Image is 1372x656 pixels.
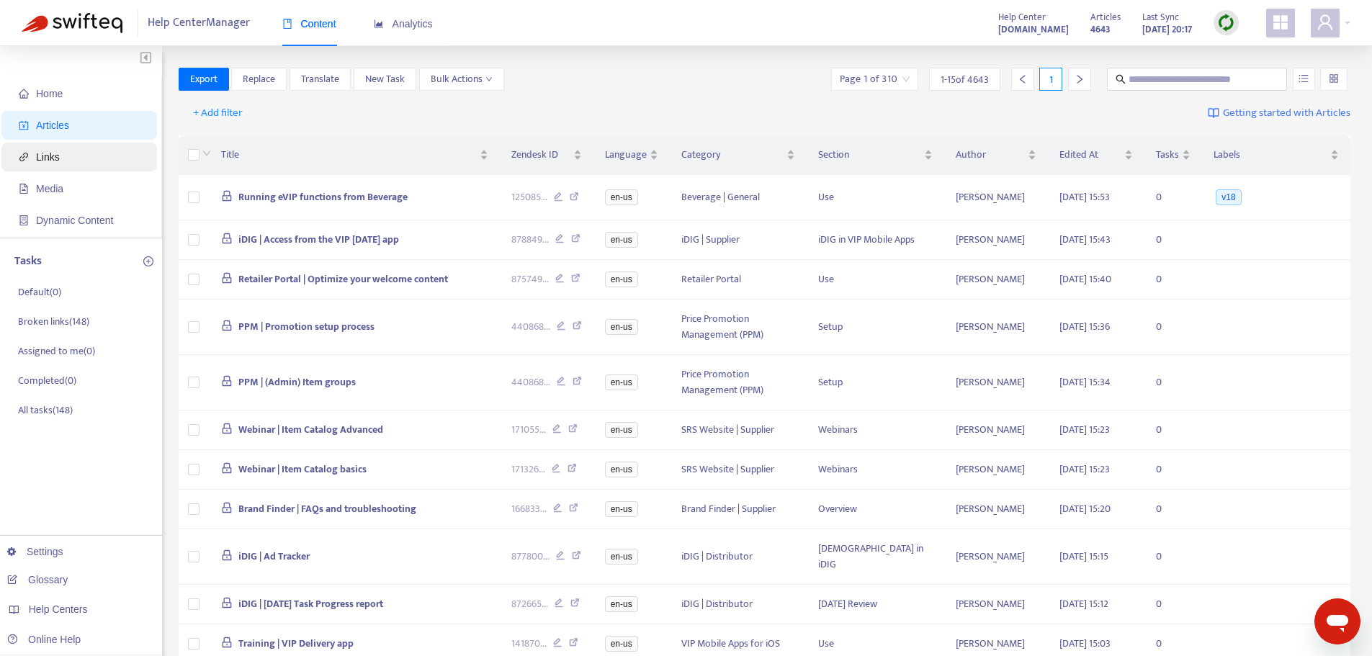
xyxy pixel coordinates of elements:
[500,135,593,175] th: Zendesk ID
[238,500,416,517] span: Brand Finder | FAQs and troubleshooting
[511,422,546,438] span: 171055 ...
[1208,107,1219,119] img: image-link
[807,450,944,490] td: Webinars
[18,373,76,388] p: Completed ( 0 )
[221,597,233,608] span: lock
[1059,147,1121,163] span: Edited At
[238,231,399,248] span: iDIG | Access from the VIP [DATE] app
[807,175,944,220] td: Use
[1217,14,1235,32] img: sync.dc5367851b00ba804db3.png
[1293,68,1315,91] button: unordered-list
[511,549,550,565] span: 877800 ...
[238,548,310,565] span: iDIG | Ad Tracker
[374,19,384,29] span: area-chart
[7,546,63,557] a: Settings
[1039,68,1062,91] div: 1
[1144,300,1202,355] td: 0
[36,215,113,226] span: Dynamic Content
[1116,74,1126,84] span: search
[221,233,233,244] span: lock
[605,319,638,335] span: en-us
[238,421,383,438] span: Webinar | Item Catalog Advanced
[238,635,354,652] span: Training | VIP Delivery app
[193,104,243,122] span: + Add filter
[998,22,1069,37] strong: [DOMAIN_NAME]
[22,13,122,33] img: Swifteq
[14,253,42,270] p: Tasks
[670,410,807,450] td: SRS Website | Supplier
[1202,135,1351,175] th: Labels
[941,72,989,87] span: 1 - 15 of 4643
[202,149,211,158] span: down
[365,71,405,87] span: New Task
[807,355,944,410] td: Setup
[238,596,383,612] span: iDIG | [DATE] Task Progress report
[1059,596,1108,612] span: [DATE] 15:12
[944,410,1048,450] td: [PERSON_NAME]
[374,18,433,30] span: Analytics
[1216,189,1241,205] span: v18
[36,120,69,131] span: Articles
[944,260,1048,300] td: [PERSON_NAME]
[1059,421,1110,438] span: [DATE] 15:23
[36,183,63,194] span: Media
[1075,74,1085,84] span: right
[1144,175,1202,220] td: 0
[944,450,1048,490] td: [PERSON_NAME]
[605,189,638,205] span: en-us
[511,501,547,517] span: 166833 ...
[998,9,1046,25] span: Help Center
[511,189,547,205] span: 125085 ...
[221,272,233,284] span: lock
[19,215,29,225] span: container
[605,147,647,163] span: Language
[944,220,1048,260] td: [PERSON_NAME]
[18,403,73,418] p: All tasks ( 148 )
[1144,220,1202,260] td: 0
[1142,22,1192,37] strong: [DATE] 20:17
[511,596,548,612] span: 872665 ...
[221,549,233,561] span: lock
[670,585,807,624] td: iDIG | Distributor
[1208,102,1350,125] a: Getting started with Articles
[36,151,60,163] span: Links
[18,343,95,359] p: Assigned to me ( 0 )
[605,501,638,517] span: en-us
[605,232,638,248] span: en-us
[807,220,944,260] td: iDIG in VIP Mobile Apps
[1272,14,1289,31] span: appstore
[1059,231,1111,248] span: [DATE] 15:43
[148,9,250,37] span: Help Center Manager
[1214,147,1328,163] span: Labels
[485,76,493,83] span: down
[944,175,1048,220] td: [PERSON_NAME]
[29,603,88,615] span: Help Centers
[605,422,638,438] span: en-us
[1048,135,1144,175] th: Edited At
[419,68,504,91] button: Bulk Actionsdown
[354,68,416,91] button: New Task
[18,284,61,300] p: Default ( 0 )
[282,19,292,29] span: book
[956,147,1025,163] span: Author
[1018,74,1028,84] span: left
[511,232,549,248] span: 878849 ...
[1059,635,1111,652] span: [DATE] 15:03
[807,529,944,585] td: [DEMOGRAPHIC_DATA] in iDIG
[1144,355,1202,410] td: 0
[807,410,944,450] td: Webinars
[1314,598,1360,644] iframe: Button to launch messaging window
[670,260,807,300] td: Retailer Portal
[605,271,638,287] span: en-us
[1059,318,1110,335] span: [DATE] 15:36
[807,300,944,355] td: Setup
[944,585,1048,624] td: [PERSON_NAME]
[1156,147,1179,163] span: Tasks
[143,256,153,266] span: plus-circle
[511,374,550,390] span: 440868 ...
[670,220,807,260] td: iDIG | Supplier
[1144,410,1202,450] td: 0
[1059,189,1110,205] span: [DATE] 15:53
[221,190,233,202] span: lock
[605,549,638,565] span: en-us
